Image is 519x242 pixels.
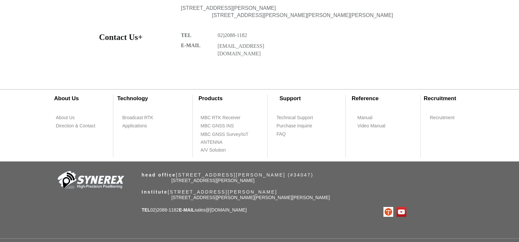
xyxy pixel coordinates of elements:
[276,114,325,122] a: Technical Support
[358,115,373,120] font: Manual
[181,43,201,48] font: E-MAIL
[172,195,330,200] font: [STREET_ADDRESS][PERSON_NAME][PERSON_NAME][PERSON_NAME]
[200,146,238,154] a: A/V Solution
[195,207,205,213] font: sales
[117,95,148,102] font: ​Technology
[279,95,301,102] font: Support
[397,207,406,217] img: YouTube social icon
[200,122,241,130] a: MBC GNSS INS
[150,207,179,213] font: 02)2088-1182
[205,207,247,213] a: @[DOMAIN_NAME]
[218,43,264,56] a: [EMAIL_ADDRESS][DOMAIN_NAME]
[358,123,385,128] font: Video Manual
[212,12,393,18] font: [STREET_ADDRESS][PERSON_NAME][PERSON_NAME][PERSON_NAME]
[201,132,249,137] font: MBC GNSS Survey/IoT
[56,122,100,130] a: Direction & Contact
[54,170,126,192] img: company_logo-removebg-preview.png
[218,32,247,38] span: 02)2088-1182
[200,114,250,122] a: MBC RTK Receiver
[201,123,234,128] font: MBC GNSS INS
[277,123,312,128] font: Purchase Inquirie
[122,122,160,130] a: Applications
[56,115,75,120] font: About Us
[276,130,314,138] a: FAQ
[122,115,154,120] font: Broadcast RTK
[201,140,223,145] font: ANTENNA
[122,123,147,128] font: Applications
[142,189,168,195] font: Institute
[352,95,379,102] font: ​Reference
[198,95,223,102] font: Products​
[142,172,176,177] font: head office
[54,95,79,102] font: ​About Us
[444,214,519,242] iframe: Wix Chat
[277,115,313,120] font: Technical Support
[181,5,276,11] font: [STREET_ADDRESS][PERSON_NAME]
[383,207,393,217] img: Tistory logo
[179,207,195,213] font: E-MAIL
[357,114,395,122] a: Manual
[430,114,461,122] a: Recruitment
[122,114,160,122] a: Broadcast RTK
[172,178,255,183] font: [STREET_ADDRESS][PERSON_NAME]
[357,122,395,130] a: Video Manual
[201,115,241,120] font: MBC RTK Receiver
[424,95,456,102] font: Recruitment
[99,33,143,42] span: Contact Us+
[276,122,314,130] a: Purchase Inquirie
[56,114,93,122] a: About Us
[181,32,192,38] span: TEL
[383,207,406,217] ul: Social Bar
[200,138,238,146] a: ANTENNA
[168,189,277,195] font: [STREET_ADDRESS][PERSON_NAME]
[176,172,313,177] font: ​[STREET_ADDRESS][PERSON_NAME] (#34047)
[201,147,226,153] font: A/V Solution
[277,131,286,137] font: FAQ
[142,207,150,213] font: TEL
[200,130,258,139] a: MBC GNSS Survey/IoT
[430,115,454,120] font: Recruitment
[56,123,96,128] font: Direction & Contact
